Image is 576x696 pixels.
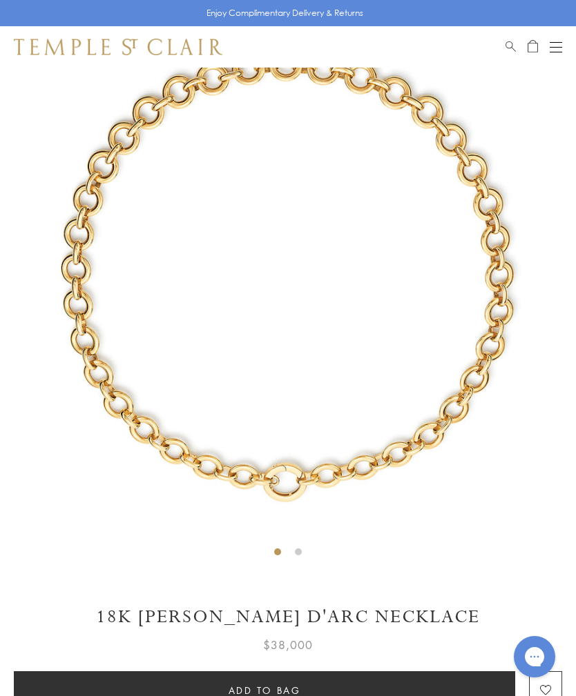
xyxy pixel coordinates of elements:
[14,605,562,629] h1: 18K [PERSON_NAME] d'Arc Necklace
[528,39,538,55] a: Open Shopping Bag
[507,631,562,682] iframe: Gorgias live chat messenger
[14,39,222,55] img: Temple St. Clair
[263,636,313,654] span: $38,000
[506,39,516,55] a: Search
[550,39,562,55] button: Open navigation
[207,6,363,20] p: Enjoy Complimentary Delivery & Returns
